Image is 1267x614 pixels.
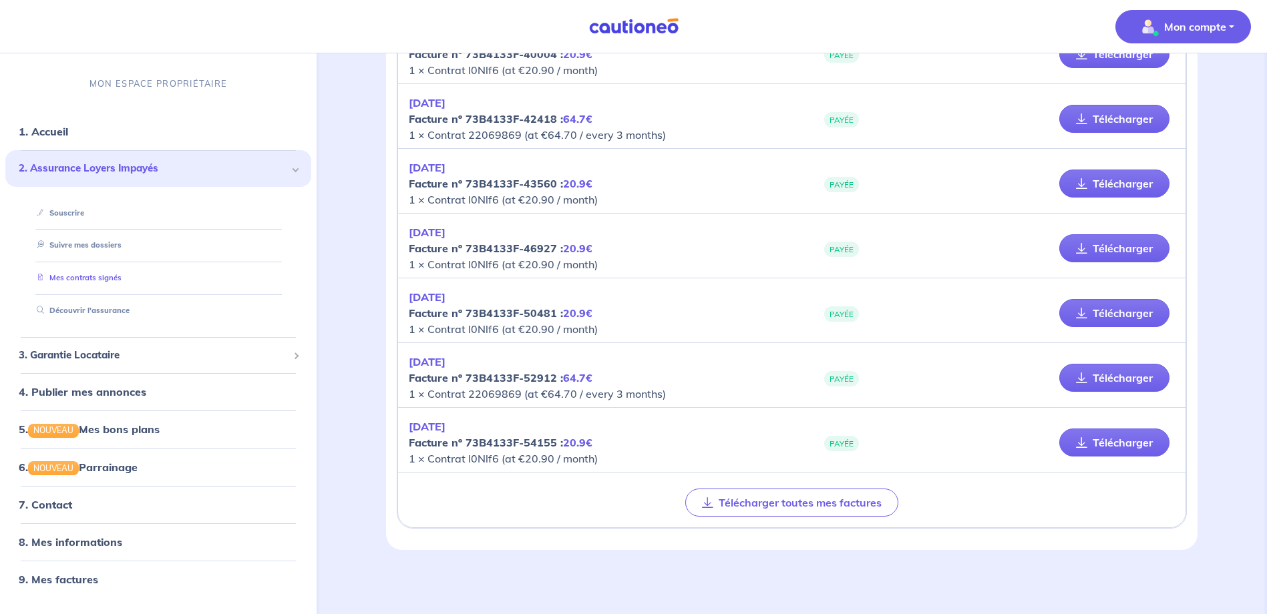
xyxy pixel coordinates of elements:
div: 8. Mes informations [5,529,311,555]
p: 1 × Contrat l0Nlf6 (at €20.90 / month) [409,30,791,78]
div: 2. Assurance Loyers Impayés [5,150,311,187]
em: 20.9€ [563,306,592,320]
em: [DATE] [409,96,445,109]
span: PAYÉE [824,47,859,63]
div: 7. Contact [5,491,311,518]
div: Suivre mes dossiers [21,234,295,256]
em: [DATE] [409,226,445,239]
strong: Facture nº 73B4133F-40004 : [409,47,592,61]
p: 1 × Contrat l0Nlf6 (at €20.90 / month) [409,418,791,467]
span: PAYÉE [824,371,859,386]
span: PAYÉE [824,306,859,322]
a: Mes contrats signés [31,273,122,282]
span: PAYÉE [824,112,859,127]
p: 1 × Contrat 22069869 (at €64.70 / every 3 months) [409,95,791,143]
em: [DATE] [409,161,445,174]
a: Télécharger [1059,105,1169,133]
a: 6.NOUVEAUParrainage [19,460,138,473]
em: 64.7€ [563,112,592,125]
p: 1 × Contrat 22069869 (at €64.70 / every 3 months) [409,354,791,402]
div: Souscrire [21,202,295,224]
a: 1. Accueil [19,125,68,138]
span: PAYÉE [824,177,859,192]
a: 8. Mes informations [19,535,122,549]
a: Télécharger [1059,170,1169,198]
a: Télécharger [1059,299,1169,327]
div: Découvrir l'assurance [21,300,295,322]
div: 9. Mes factures [5,566,311,593]
a: Découvrir l'assurance [31,306,130,315]
div: 6.NOUVEAUParrainage [5,453,311,480]
span: PAYÉE [824,436,859,451]
span: 3. Garantie Locataire [19,348,288,363]
a: Télécharger [1059,40,1169,68]
div: 4. Publier mes annonces [5,378,311,405]
em: 20.9€ [563,47,592,61]
div: 5.NOUVEAUMes bons plans [5,416,311,442]
button: illu_account_valid_menu.svgMon compte [1115,10,1251,43]
a: Télécharger [1059,428,1169,456]
p: MON ESPACE PROPRIÉTAIRE [89,77,227,90]
em: 64.7€ [563,371,592,384]
em: [DATE] [409,420,445,433]
p: 1 × Contrat l0Nlf6 (at €20.90 / month) [409,224,791,272]
a: Suivre mes dossiers [31,240,122,250]
img: Cautioneo [584,18,684,35]
a: 9. Mes factures [19,573,98,586]
button: Télécharger toutes mes factures [685,489,898,517]
span: PAYÉE [824,242,859,257]
p: Mon compte [1164,19,1226,35]
strong: Facture nº 73B4133F-52912 : [409,371,592,384]
p: 1 × Contrat l0Nlf6 (at €20.90 / month) [409,289,791,337]
a: 7. Contact [19,498,72,511]
p: 1 × Contrat l0Nlf6 (at €20.90 / month) [409,160,791,208]
strong: Facture nº 73B4133F-46927 : [409,242,592,255]
a: Télécharger [1059,234,1169,262]
strong: Facture nº 73B4133F-54155 : [409,436,592,449]
em: [DATE] [409,290,445,304]
em: 20.9€ [563,436,592,449]
a: 5.NOUVEAUMes bons plans [19,422,160,436]
strong: Facture nº 73B4133F-50481 : [409,306,592,320]
em: 20.9€ [563,242,592,255]
div: Mes contrats signés [21,267,295,289]
a: Souscrire [31,208,84,217]
span: 2. Assurance Loyers Impayés [19,161,288,176]
a: Télécharger [1059,364,1169,392]
div: 3. Garantie Locataire [5,342,311,368]
em: 20.9€ [563,177,592,190]
em: [DATE] [409,355,445,368]
div: 1. Accueil [5,118,311,145]
img: illu_account_valid_menu.svg [1137,16,1159,37]
strong: Facture nº 73B4133F-43560 : [409,177,592,190]
strong: Facture nº 73B4133F-42418 : [409,112,592,125]
a: 4. Publier mes annonces [19,385,146,398]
